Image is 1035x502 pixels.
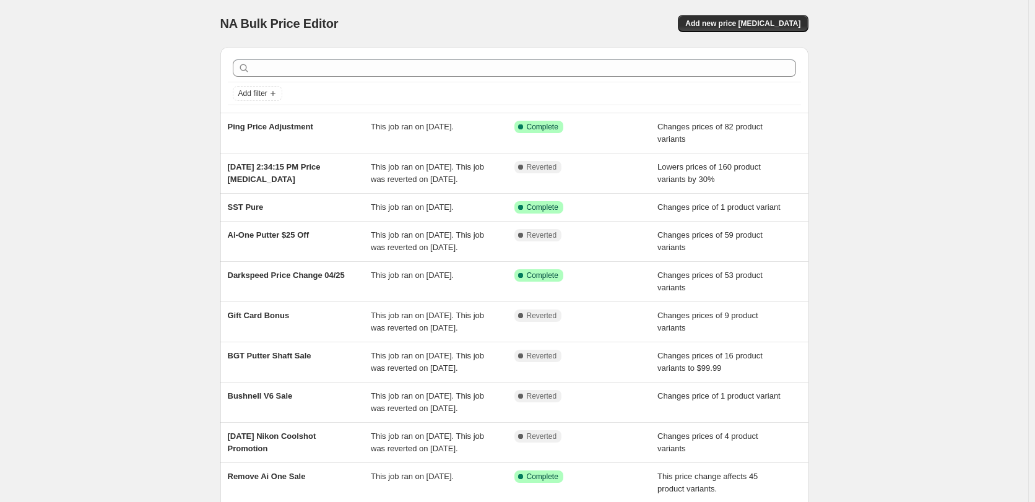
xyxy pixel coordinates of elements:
[527,351,557,361] span: Reverted
[228,122,313,131] span: Ping Price Adjustment
[657,351,763,373] span: Changes prices of 16 product variants to $99.99
[527,431,557,441] span: Reverted
[657,162,761,184] span: Lowers prices of 160 product variants by 30%
[657,202,781,212] span: Changes price of 1 product variant
[685,19,800,28] span: Add new price [MEDICAL_DATA]
[228,270,345,280] span: Darkspeed Price Change 04/25
[238,89,267,98] span: Add filter
[657,270,763,292] span: Changes prices of 53 product variants
[371,162,484,184] span: This job ran on [DATE]. This job was reverted on [DATE].
[657,230,763,252] span: Changes prices of 59 product variants
[527,270,558,280] span: Complete
[228,351,311,360] span: BGT Putter Shaft Sale
[527,230,557,240] span: Reverted
[228,202,264,212] span: SST Pure
[228,230,309,240] span: Ai-One Putter $25 Off
[371,230,484,252] span: This job ran on [DATE]. This job was reverted on [DATE].
[527,162,557,172] span: Reverted
[527,202,558,212] span: Complete
[371,351,484,373] span: This job ran on [DATE]. This job was reverted on [DATE].
[371,472,454,481] span: This job ran on [DATE].
[657,431,758,453] span: Changes prices of 4 product variants
[678,15,808,32] button: Add new price [MEDICAL_DATA]
[527,391,557,401] span: Reverted
[527,311,557,321] span: Reverted
[657,472,758,493] span: This price change affects 45 product variants.
[228,391,293,400] span: Bushnell V6 Sale
[233,86,282,101] button: Add filter
[220,17,339,30] span: NA Bulk Price Editor
[228,431,316,453] span: [DATE] Nikon Coolshot Promotion
[371,122,454,131] span: This job ran on [DATE].
[527,472,558,482] span: Complete
[657,311,758,332] span: Changes prices of 9 product variants
[371,202,454,212] span: This job ran on [DATE].
[228,472,306,481] span: Remove Ai One Sale
[657,122,763,144] span: Changes prices of 82 product variants
[228,311,290,320] span: Gift Card Bonus
[228,162,321,184] span: [DATE] 2:34:15 PM Price [MEDICAL_DATA]
[371,270,454,280] span: This job ran on [DATE].
[527,122,558,132] span: Complete
[371,311,484,332] span: This job ran on [DATE]. This job was reverted on [DATE].
[371,391,484,413] span: This job ran on [DATE]. This job was reverted on [DATE].
[657,391,781,400] span: Changes price of 1 product variant
[371,431,484,453] span: This job ran on [DATE]. This job was reverted on [DATE].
